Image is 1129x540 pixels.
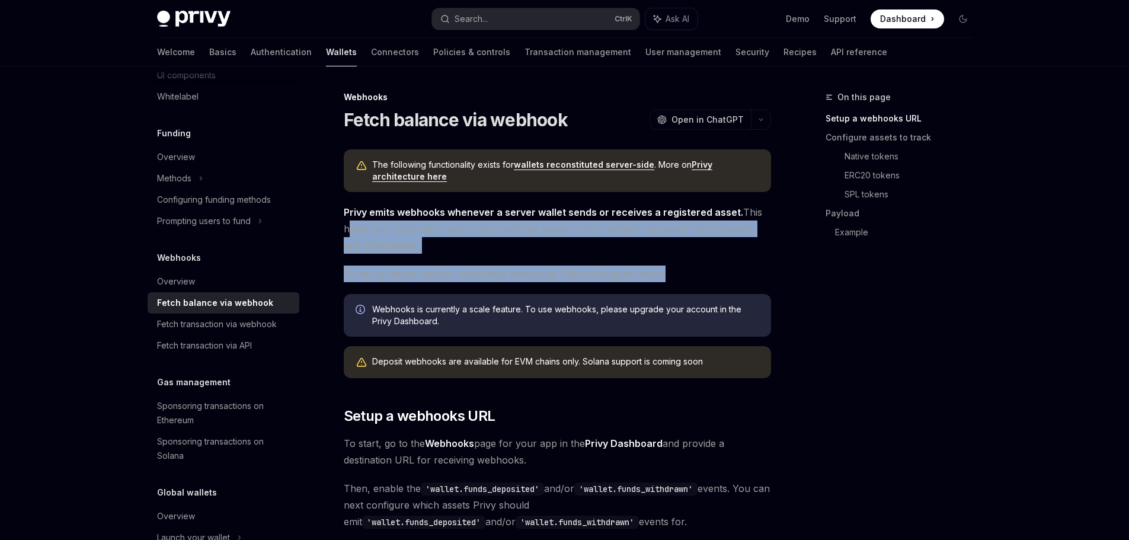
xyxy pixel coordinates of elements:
h5: Webhooks [157,251,201,265]
a: wallets reconstituted server-side [514,159,654,170]
a: Basics [209,38,236,66]
strong: Webhooks [425,437,474,449]
a: Fetch balance via webhook [148,292,299,314]
div: Search... [455,12,488,26]
code: 'wallet.funds_withdrawn' [574,483,698,496]
a: Authentication [251,38,312,66]
a: Dashboard [871,9,944,28]
div: Overview [157,274,195,289]
img: dark logo [157,11,231,27]
div: Overview [157,509,195,523]
a: Wallets [326,38,357,66]
span: To start, go to the page for your app in the and provide a destination URL for receiving webhooks. [344,435,771,468]
a: Configure assets to track [826,128,982,147]
div: Webhooks [344,91,771,103]
h5: Global wallets [157,485,217,500]
div: Methods [157,171,191,186]
div: Prompting users to fund [157,214,251,228]
a: Setup a webhooks URL [826,109,982,128]
a: Fetch transaction via webhook [148,314,299,335]
div: Deposit webhooks are available for EVM chains only. Solana support is coming soon [372,356,759,369]
div: Fetch transaction via API [157,338,252,353]
a: User management [645,38,721,66]
a: Example [835,223,982,242]
a: Recipes [783,38,817,66]
svg: Info [356,305,367,317]
span: Webhooks is currently a scale feature. To use webhooks, please upgrade your account in the Privy ... [372,303,759,327]
span: Then, enable the and/or events. You can next configure which assets Privy should emit and/or even... [344,480,771,530]
div: Fetch transaction via webhook [157,317,277,331]
span: This helps your application stay in sync with the assets in your wallets, and easily track deposi... [344,204,771,254]
span: To set up deposit and/or withdrawal webhooks, follow the guide below. [344,266,771,282]
a: ERC20 tokens [845,166,982,185]
span: Setup a webhooks URL [344,407,495,426]
span: Ask AI [666,13,689,25]
button: Ask AI [645,8,698,30]
a: API reference [831,38,887,66]
a: Whitelabel [148,86,299,107]
a: Configuring funding methods [148,189,299,210]
a: Native tokens [845,147,982,166]
div: Sponsoring transactions on Ethereum [157,399,292,427]
code: 'wallet.funds_withdrawn' [516,516,639,529]
a: Privy Dashboard [585,437,663,450]
button: Toggle dark mode [954,9,973,28]
h5: Gas management [157,375,231,389]
a: Overview [148,506,299,527]
div: Sponsoring transactions on Solana [157,434,292,463]
a: Policies & controls [433,38,510,66]
a: Welcome [157,38,195,66]
strong: Privy emits webhooks whenever a server wallet sends or receives a registered asset. [344,206,743,218]
div: Overview [157,150,195,164]
a: Sponsoring transactions on Solana [148,431,299,466]
a: Connectors [371,38,419,66]
a: Fetch transaction via API [148,335,299,356]
a: Support [824,13,856,25]
span: On this page [837,90,891,104]
a: Security [735,38,769,66]
a: Overview [148,146,299,168]
h1: Fetch balance via webhook [344,109,568,130]
a: Overview [148,271,299,292]
div: Configuring funding methods [157,193,271,207]
svg: Warning [356,160,367,172]
a: SPL tokens [845,185,982,204]
div: Whitelabel [157,90,199,104]
button: Search...CtrlK [432,8,639,30]
h5: Funding [157,126,191,140]
button: Open in ChatGPT [650,110,751,130]
code: 'wallet.funds_deposited' [421,483,544,496]
div: Fetch balance via webhook [157,296,273,310]
span: Dashboard [880,13,926,25]
span: The following functionality exists for . More on [372,159,759,183]
a: Transaction management [524,38,631,66]
a: Demo [786,13,810,25]
a: Webhooks [425,437,474,450]
span: Ctrl K [615,14,632,24]
a: Payload [826,204,982,223]
code: 'wallet.funds_deposited' [362,516,485,529]
span: Open in ChatGPT [671,114,744,126]
a: Sponsoring transactions on Ethereum [148,395,299,431]
svg: Warning [356,357,367,369]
